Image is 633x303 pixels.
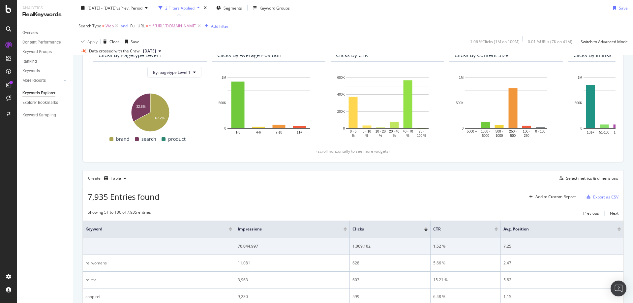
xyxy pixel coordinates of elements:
[352,294,428,300] div: 599
[147,67,201,77] button: By: pagetype Level 1
[238,243,347,249] div: 70,044,997
[496,130,503,133] text: 500 -
[224,5,242,11] span: Segments
[155,116,165,120] text: 67.2%
[419,130,424,133] text: 70 -
[22,112,56,119] div: Keyword Sampling
[22,77,62,84] a: More Reports
[22,58,37,65] div: Ranking
[524,134,529,137] text: 250
[575,101,583,105] text: 500K
[417,134,426,137] text: 100 %
[337,93,345,97] text: 400K
[85,277,232,283] div: rei trail
[22,29,38,36] div: Overview
[336,74,439,138] svg: A chart.
[102,23,105,29] span: =
[407,134,409,137] text: %
[379,134,382,137] text: %
[578,76,582,79] text: 1M
[143,48,156,54] span: 2025 Jul. 31st
[259,5,290,11] div: Keyword Groups
[433,243,498,249] div: 1.52 %
[510,134,516,137] text: 500
[214,3,245,13] button: Segments
[611,281,626,296] div: Open Intercom Messenger
[482,134,490,137] text: 5000
[557,174,618,182] button: Select metrics & dimensions
[235,131,240,134] text: 1-3
[131,39,139,44] div: Save
[87,5,116,11] span: [DATE] - [DATE]
[238,294,347,300] div: 9,230
[87,39,98,44] div: Apply
[587,131,594,134] text: 101+
[365,134,368,137] text: %
[116,5,142,11] span: vs Prev. Period
[456,101,464,105] text: 500K
[22,68,68,75] a: Keywords
[619,5,628,11] div: Save
[22,39,61,46] div: Content Performance
[85,294,232,300] div: coop rei
[352,243,428,249] div: 1,069,102
[91,148,616,154] div: (scroll horizontally to see more widgets)
[78,36,98,47] button: Apply
[121,23,128,29] button: and
[22,99,58,106] div: Explorer Bookmarks
[583,209,599,217] button: Previous
[610,209,618,217] button: Next
[22,29,68,36] a: Overview
[389,130,400,133] text: 20 - 40
[202,5,208,11] div: times
[343,127,345,130] text: 0
[238,277,347,283] div: 3,963
[470,39,520,44] div: 1.06 % Clicks ( 1M on 100M )
[433,260,498,266] div: 5.66 %
[22,77,46,84] div: More Reports
[610,210,618,216] div: Next
[509,130,517,133] text: 250 -
[496,134,503,137] text: 1000
[433,277,498,283] div: 15.21 %
[88,173,129,184] div: Create
[153,70,191,75] span: By: pagetype Level 1
[611,3,628,13] button: Save
[78,23,101,29] span: Search Type
[22,11,68,18] div: RealKeywords
[433,226,485,232] span: CTR
[350,130,356,133] text: 0 - 5
[22,58,68,65] a: Ranking
[455,74,558,138] svg: A chart.
[85,260,232,266] div: rei womens
[168,135,186,143] span: product
[22,48,68,55] a: Keyword Groups
[528,39,572,44] div: 0.01 % URLs ( 7K on 41M )
[136,105,145,109] text: 32.8%
[352,260,428,266] div: 628
[376,130,386,133] text: 10 - 20
[224,127,226,130] text: 0
[99,90,201,133] div: A chart.
[433,294,498,300] div: 6.48 %
[89,48,140,54] div: Data crossed with the Crawl
[337,76,345,79] text: 600K
[503,260,621,266] div: 2.47
[101,36,119,47] button: Clear
[481,130,490,133] text: 1000 -
[566,175,618,181] div: Select metrics & dimensions
[581,39,628,44] div: Switch to Advanced Mode
[22,5,68,11] div: Analytics
[219,101,226,105] text: 500K
[462,127,464,130] text: 0
[146,23,148,29] span: =
[202,22,228,30] button: Add Filter
[217,74,320,138] svg: A chart.
[256,131,261,134] text: 4-6
[78,3,150,13] button: [DATE] - [DATE]vsPrev. Period
[584,192,618,202] button: Export as CSV
[614,131,622,134] text: 16-50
